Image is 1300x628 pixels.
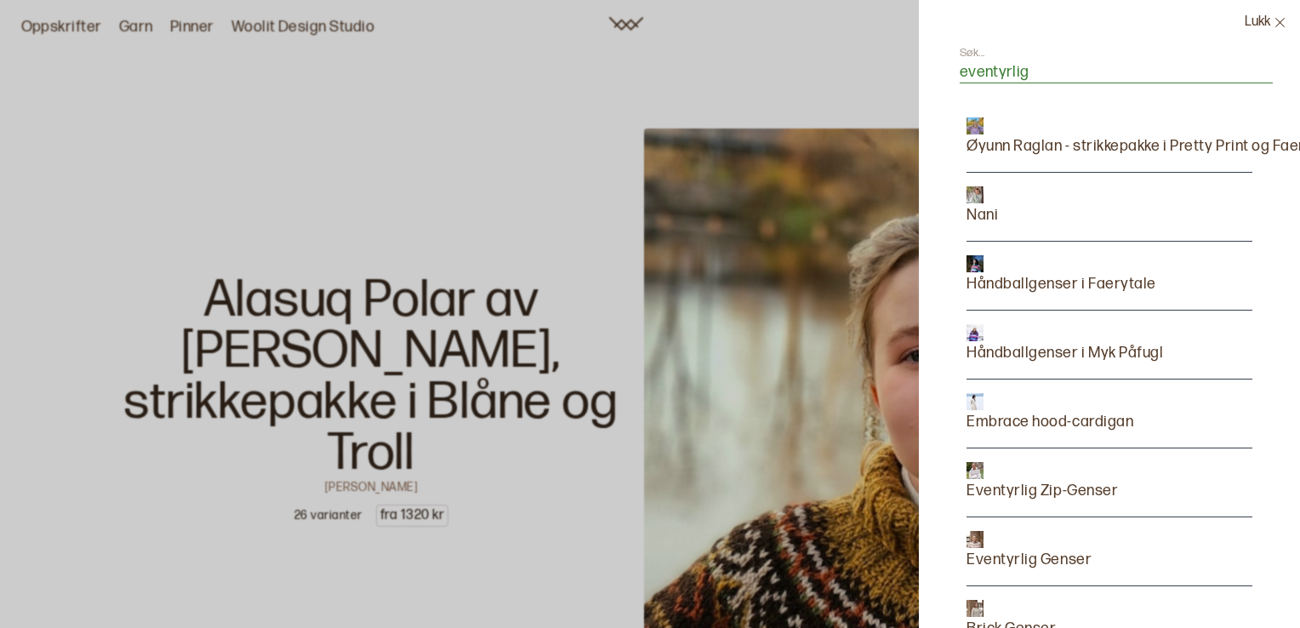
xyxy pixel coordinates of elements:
img: Eventyrlig Genser [966,531,984,548]
img: Øyunn Raglan - strikkepakke i Pretty Print og Faerytale [966,117,984,134]
p: Nani [966,203,998,227]
img: Eventyrlig Zip-Genser [966,462,984,479]
a: Håndballgenser i Myk PåfuglHåndballgenser i Myk Påfugl [966,324,1164,365]
a: Eventyrlig GenserEventyrlig Genser [966,531,1092,572]
p: Eventyrlig Genser [966,548,1092,572]
img: Embrace hood-cardigan [966,393,984,410]
a: Eventyrlig Zip-GenserEventyrlig Zip-Genser [966,462,1118,503]
a: Håndballgenser i FaerytaleHåndballgenser i Faerytale [966,255,1156,296]
a: Embrace hood-cardiganEmbrace hood-cardigan [966,393,1133,434]
p: Håndballgenser i Myk Påfugl [966,341,1164,365]
img: Håndballgenser i Myk Påfugl [966,324,984,341]
p: Eventyrlig Zip-Genser [966,479,1118,503]
a: NaniNani [966,186,998,227]
p: Håndballgenser i Faerytale [966,272,1156,296]
img: Brick Genser [966,600,984,617]
p: Embrace hood-cardigan [966,410,1133,434]
img: Nani [966,186,984,203]
label: Søk... [960,45,985,60]
img: Håndballgenser i Faerytale [966,255,984,272]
